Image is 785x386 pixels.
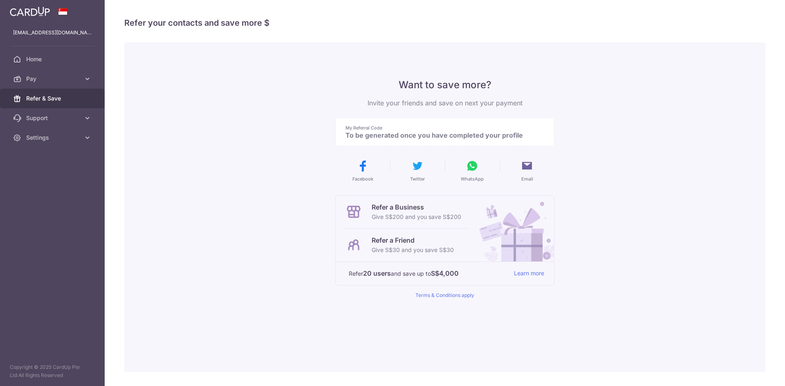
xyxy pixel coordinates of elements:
p: Refer and save up to [349,268,507,279]
img: CardUp [10,7,50,16]
a: Learn more [514,268,544,279]
h4: Refer your contacts and save more $ [124,16,765,29]
span: Refer & Save [26,94,80,103]
span: Facebook [352,176,373,182]
button: WhatsApp [448,159,496,182]
p: To be generated once you have completed your profile [345,131,538,139]
p: Give S$30 and you save S$30 [372,245,454,255]
span: Home [26,55,80,63]
button: Email [503,159,551,182]
a: Terms & Conditions apply [415,292,474,298]
span: Email [521,176,533,182]
button: Facebook [339,159,387,182]
img: Refer [471,196,554,261]
button: Twitter [393,159,442,182]
span: Pay [26,75,80,83]
strong: S$4,000 [431,268,459,278]
p: Give S$200 and you save S$200 [372,212,461,222]
span: WhatsApp [461,176,484,182]
p: [EMAIL_ADDRESS][DOMAIN_NAME] [13,29,92,37]
p: Refer a Friend [372,235,454,245]
span: Support [26,114,80,122]
p: My Referral Code [345,125,538,131]
p: Want to save more? [335,78,554,91]
p: Invite your friends and save on next your payment [335,98,554,108]
span: Twitter [410,176,425,182]
p: Refer a Business [372,202,461,212]
strong: 20 users [363,268,391,278]
span: Settings [26,134,80,142]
